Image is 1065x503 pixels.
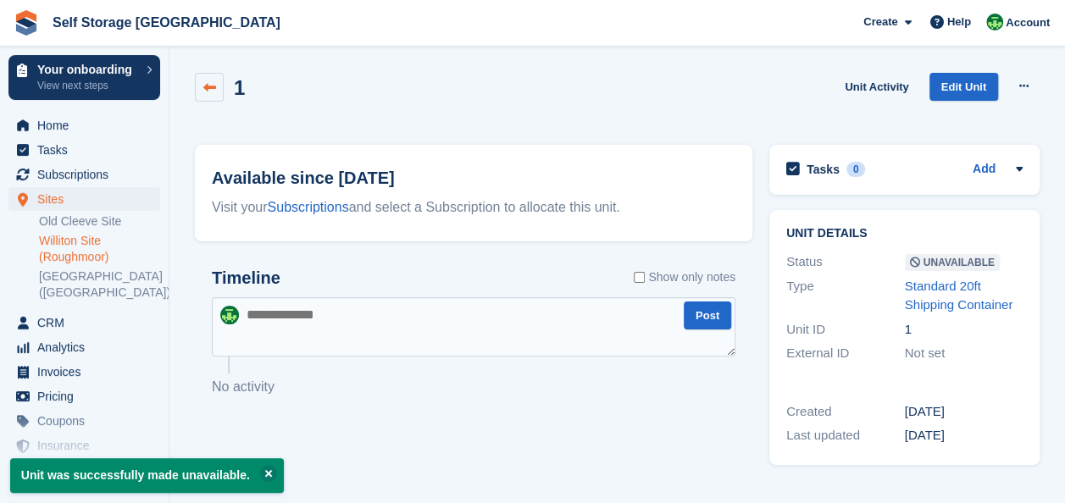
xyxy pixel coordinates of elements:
button: Post [684,301,731,329]
span: Account [1006,14,1050,31]
span: Sites [37,187,139,211]
p: No activity [212,377,735,397]
p: Your onboarding [37,64,138,75]
h2: 1 [234,76,245,99]
p: View next steps [37,78,138,93]
img: stora-icon-8386f47178a22dfd0bd8f6a31ec36ba5ce8667c1dd55bd0f319d3a0aa187defe.svg [14,10,39,36]
span: Analytics [37,335,139,359]
span: Tasks [37,138,139,162]
span: Coupons [37,409,139,433]
span: Home [37,113,139,137]
p: Unit was successfully made unavailable. [10,458,284,493]
div: Last updated [786,426,905,445]
div: [DATE] [905,426,1023,445]
div: [DATE] [905,402,1023,422]
div: 0 [846,162,866,177]
a: [GEOGRAPHIC_DATA] ([GEOGRAPHIC_DATA]) [39,268,160,301]
h2: Unit details [786,227,1023,240]
h2: Timeline [212,268,280,288]
span: Insurance [37,434,139,457]
a: Add [973,160,996,180]
div: Not set [905,344,1023,363]
a: menu [8,113,160,137]
a: Your onboarding View next steps [8,55,160,100]
a: Williton Site (Roughmoor) [39,233,160,265]
a: menu [8,311,160,334]
span: Unavailable [905,254,1000,271]
div: Type [786,277,905,315]
a: menu [8,434,160,457]
a: Standard 20ft Shipping Container [905,279,1013,312]
a: menu [8,384,160,408]
img: Mackenzie Wells [986,14,1003,30]
label: Show only notes [634,268,735,286]
a: menu [8,409,160,433]
a: Subscriptions [268,200,349,214]
span: Help [947,14,971,30]
a: Self Storage [GEOGRAPHIC_DATA] [46,8,287,36]
div: Status [786,252,905,272]
img: Mackenzie Wells [220,306,239,324]
a: menu [8,360,160,384]
div: Visit your and select a Subscription to allocate this unit. [212,197,735,218]
div: External ID [786,344,905,363]
a: menu [8,187,160,211]
input: Show only notes [634,268,645,286]
h2: Available since [DATE] [212,165,735,191]
div: Created [786,402,905,422]
span: CRM [37,311,139,334]
span: Pricing [37,384,139,408]
div: 1 [905,320,1023,340]
span: Invoices [37,360,139,384]
span: Subscriptions [37,163,139,186]
a: menu [8,163,160,186]
a: menu [8,138,160,162]
a: Old Cleeve Site [39,213,160,229]
span: Create [863,14,897,30]
a: Edit Unit [929,73,998,101]
a: menu [8,335,160,359]
h2: Tasks [807,162,840,177]
a: Unit Activity [838,73,915,101]
div: Unit ID [786,320,905,340]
